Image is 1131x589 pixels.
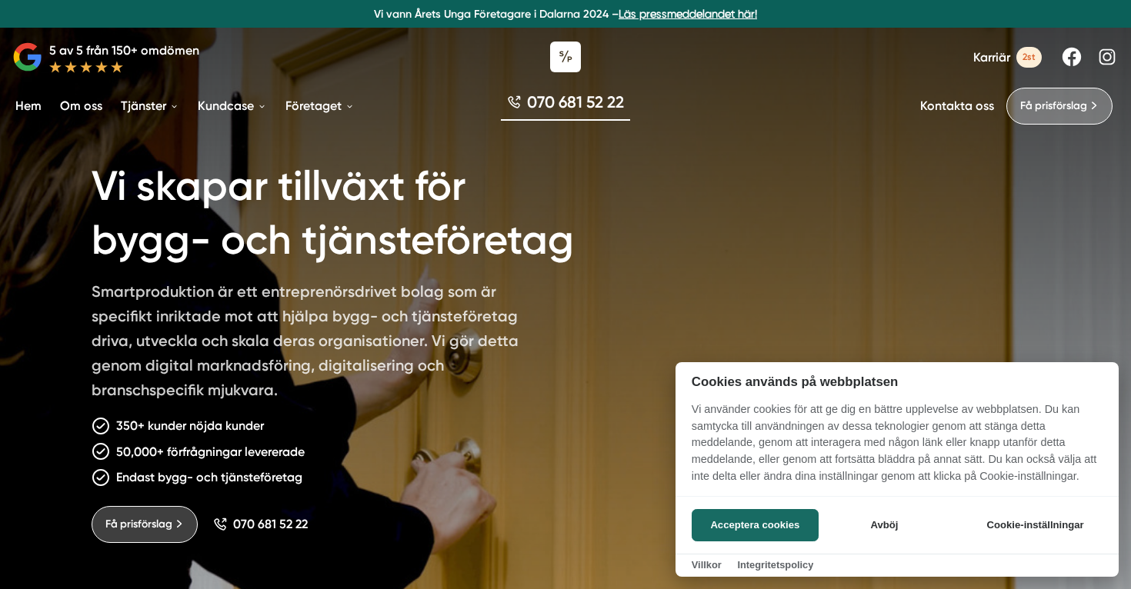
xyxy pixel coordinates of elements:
[676,401,1119,495] p: Vi använder cookies för att ge dig en bättre upplevelse av webbplatsen. Du kan samtycka till anvä...
[968,509,1103,541] button: Cookie-inställningar
[737,559,813,571] a: Integritetspolicy
[823,509,946,541] button: Avböj
[692,559,722,571] a: Villkor
[676,374,1119,389] h2: Cookies används på webbplatsen
[692,509,819,541] button: Acceptera cookies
